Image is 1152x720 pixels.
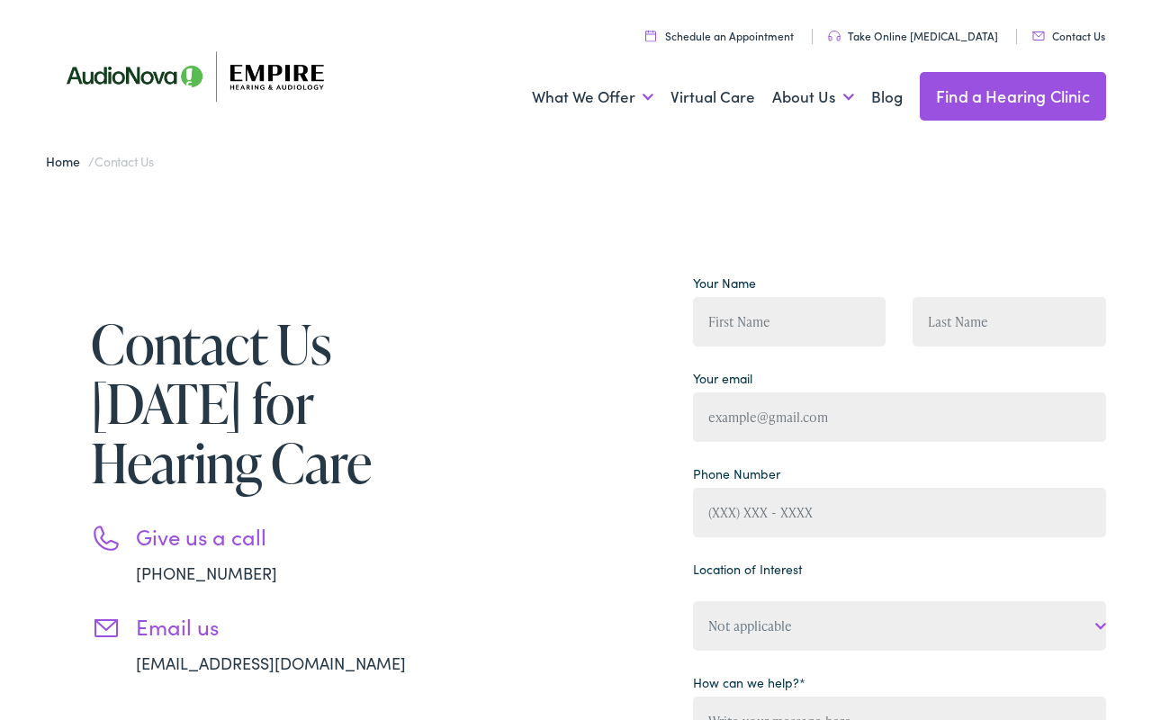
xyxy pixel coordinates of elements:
a: What We Offer [532,64,653,130]
a: Find a Hearing Clinic [920,72,1106,121]
a: Home [46,152,88,170]
a: About Us [772,64,854,130]
input: Last Name [913,297,1106,346]
label: Your email [693,369,752,388]
h3: Give us a call [136,524,460,550]
a: Take Online [MEDICAL_DATA] [828,28,998,43]
a: Virtual Care [670,64,755,130]
span: / [46,152,154,170]
a: Schedule an Appointment [645,28,794,43]
input: (XXX) XXX - XXXX [693,488,1106,537]
a: [PHONE_NUMBER] [136,562,277,584]
img: utility icon [1032,31,1045,40]
input: First Name [693,297,886,346]
h1: Contact Us [DATE] for Hearing Care [91,314,460,492]
label: Phone Number [693,464,780,483]
a: Blog [871,64,903,130]
h3: Email us [136,614,460,640]
label: How can we help? [693,673,805,692]
span: Contact Us [94,152,154,170]
img: utility icon [645,30,656,41]
img: utility icon [828,31,841,41]
a: Contact Us [1032,28,1105,43]
label: Your Name [693,274,756,292]
a: [EMAIL_ADDRESS][DOMAIN_NAME] [136,652,406,674]
label: Location of Interest [693,560,802,579]
input: example@gmail.com [693,392,1106,442]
